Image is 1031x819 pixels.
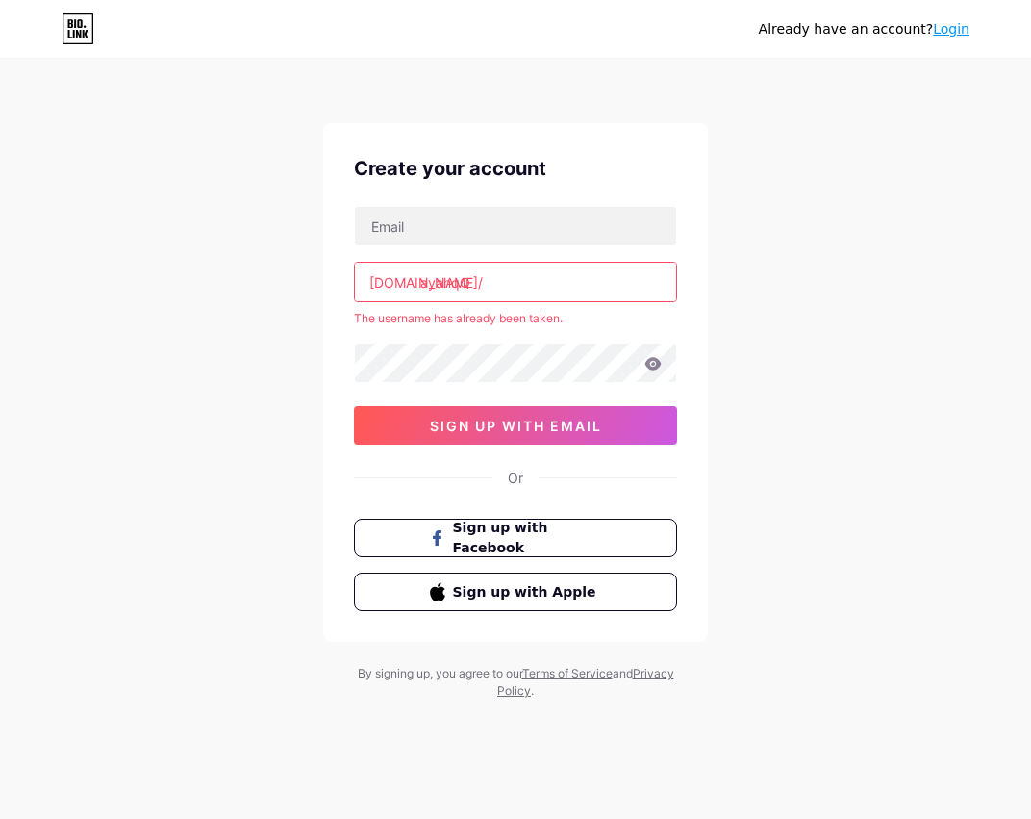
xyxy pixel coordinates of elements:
[430,418,602,434] span: sign up with email
[354,310,677,327] div: The username has already been taken.
[522,666,613,680] a: Terms of Service
[352,665,679,700] div: By signing up, you agree to our and .
[369,272,483,293] div: [DOMAIN_NAME]/
[933,21,969,37] a: Login
[354,406,677,445] button: sign up with email
[355,263,676,301] input: username
[759,19,969,39] div: Already have an account?
[453,518,602,558] span: Sign up with Facebook
[354,519,677,557] button: Sign up with Facebook
[354,573,677,611] button: Sign up with Apple
[508,468,523,488] div: Or
[354,154,677,183] div: Create your account
[355,207,676,245] input: Email
[453,582,602,602] span: Sign up with Apple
